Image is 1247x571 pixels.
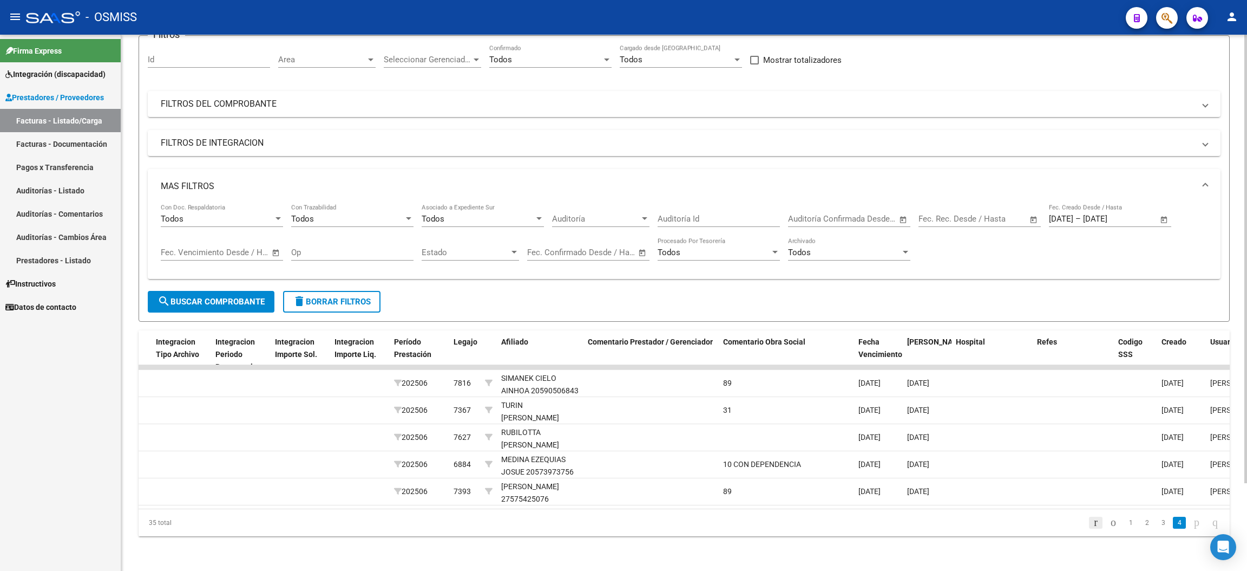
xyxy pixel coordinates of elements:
[951,330,1033,378] datatable-header-cell: Hospital
[283,291,380,313] button: Borrar Filtros
[293,297,371,307] span: Borrar Filtros
[157,295,170,308] mat-icon: search
[1037,338,1057,346] span: Refes
[1089,517,1102,529] a: go to first page
[854,330,903,378] datatable-header-cell: Fecha Vencimiento
[5,278,56,290] span: Instructivos
[907,379,929,387] span: [DATE]
[156,338,199,359] span: Integracion Tipo Archivo
[161,248,196,257] input: Start date
[1114,330,1157,378] datatable-header-cell: Codigo SSS
[763,54,842,67] span: Mostrar totalizadores
[497,330,583,378] datatable-header-cell: Afiliado
[1210,338,1237,346] span: Usuario
[422,214,444,224] span: Todos
[161,214,183,224] span: Todos
[86,5,137,29] span: - OSMISS
[148,169,1220,204] mat-expansion-panel-header: MAS FILTROS
[148,27,185,42] h3: Filtros
[293,295,306,308] mat-icon: delete
[907,406,929,414] span: [DATE]
[501,372,579,397] div: SIMANEK CIELO AINHOA 20590506843
[956,338,985,346] span: Hospital
[719,330,854,378] datatable-header-cell: Comentario Obra Social
[206,248,258,257] input: End date
[1171,514,1187,532] li: page 4
[454,458,471,471] div: 6884
[449,330,481,378] datatable-header-cell: Legajo
[723,460,801,469] span: 10 CON DEPENDENCIA
[1140,517,1153,529] a: 2
[501,426,579,463] div: RUBILOTTA [PERSON_NAME] AVRIL 23570018604
[858,460,881,469] span: [DATE]
[5,45,62,57] span: Firma Express
[390,330,449,378] datatable-header-cell: Período Prestación
[330,330,390,378] datatable-header-cell: Integracion Importe Liq.
[1075,214,1081,224] span: –
[858,433,881,442] span: [DATE]
[454,338,477,346] span: Legajo
[161,98,1195,110] mat-panel-title: FILTROS DEL COMPROBANTE
[907,487,929,496] span: [DATE]
[454,485,471,498] div: 7393
[588,338,713,346] span: Comentario Prestador / Gerenciador
[527,248,562,257] input: Start date
[858,379,881,387] span: [DATE]
[1123,514,1139,532] li: page 1
[723,338,805,346] span: Comentario Obra Social
[1161,487,1184,496] span: [DATE]
[858,487,881,496] span: [DATE]
[963,214,1016,224] input: End date
[1225,10,1238,23] mat-icon: person
[897,213,910,226] button: Open calendar
[1118,338,1143,359] span: Codigo SSS
[5,92,104,103] span: Prestadores / Proveedores
[501,453,579,478] div: MEDINA EZEQUIAS JOSUE 20573973756
[275,338,317,359] span: Integracion Importe Sol.
[1207,517,1223,529] a: go to last page
[5,301,76,313] span: Datos de contacto
[903,330,951,378] datatable-header-cell: Fecha Confimado
[1161,406,1184,414] span: [DATE]
[270,246,283,259] button: Open calendar
[1161,433,1184,442] span: [DATE]
[1173,517,1186,529] a: 4
[1157,330,1206,378] datatable-header-cell: Creado
[394,379,428,387] span: 202506
[918,214,954,224] input: Start date
[858,406,881,414] span: [DATE]
[833,214,885,224] input: End date
[9,10,22,23] mat-icon: menu
[907,433,929,442] span: [DATE]
[139,509,355,536] div: 35 total
[636,246,649,259] button: Open calendar
[1139,514,1155,532] li: page 2
[1083,214,1136,224] input: End date
[489,55,512,64] span: Todos
[211,330,271,378] datatable-header-cell: Integracion Periodo Presentacion
[334,338,376,359] span: Integracion Importe Liq.
[215,338,261,371] span: Integracion Periodo Presentacion
[148,204,1220,280] div: MAS FILTROS
[907,338,966,346] span: [PERSON_NAME]
[161,180,1195,192] mat-panel-title: MAS FILTROS
[1155,514,1171,532] li: page 3
[278,55,366,64] span: Area
[422,248,509,257] span: Estado
[157,297,265,307] span: Buscar Comprobante
[271,330,330,378] datatable-header-cell: Integracion Importe Sol.
[501,338,528,346] span: Afiliado
[1124,517,1137,529] a: 1
[291,214,314,224] span: Todos
[1158,213,1171,226] button: Open calendar
[394,406,428,414] span: 202506
[620,55,642,64] span: Todos
[1210,534,1236,560] div: Open Intercom Messenger
[788,214,823,224] input: Start date
[552,214,640,224] span: Auditoría
[572,248,625,257] input: End date
[1161,338,1186,346] span: Creado
[501,399,579,436] div: TURIN [PERSON_NAME] 27513873692
[454,377,471,390] div: 7816
[788,248,811,257] span: Todos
